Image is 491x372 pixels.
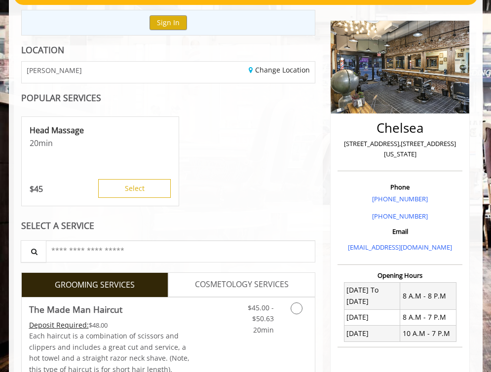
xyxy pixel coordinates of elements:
[248,303,274,323] span: $45.00 - $50.63
[348,243,452,252] a: [EMAIL_ADDRESS][DOMAIN_NAME]
[340,121,460,135] h2: Chelsea
[400,326,456,341] td: 10 A.M - 7 P.M
[21,44,64,56] b: LOCATION
[340,228,460,235] h3: Email
[29,302,122,316] b: The Made Man Haircut
[150,15,187,30] button: Sign In
[38,138,53,149] span: min
[21,240,46,262] button: Service Search
[400,309,456,325] td: 8 A.M - 7 P.M
[21,92,101,104] b: POPULAR SERVICES
[30,184,43,194] p: 45
[27,67,82,74] span: [PERSON_NAME]
[340,139,460,159] p: [STREET_ADDRESS],[STREET_ADDRESS][US_STATE]
[372,194,428,203] a: [PHONE_NUMBER]
[400,282,456,309] td: 8 A.M - 8 P.M
[30,138,171,149] p: 20
[98,179,171,198] button: Select
[195,278,289,291] span: COSMETOLOGY SERVICES
[340,184,460,190] h3: Phone
[344,326,400,341] td: [DATE]
[344,282,400,309] td: [DATE] To [DATE]
[55,279,135,292] span: GROOMING SERVICES
[30,184,34,194] span: $
[253,325,274,335] span: 20min
[338,272,462,279] h3: Opening Hours
[29,320,89,330] span: This service needs some Advance to be paid before we block your appointment
[21,221,316,230] div: SELECT A SERVICE
[372,212,428,221] a: [PHONE_NUMBER]
[30,125,171,136] p: Head Massage
[249,65,310,74] a: Change Location
[29,320,193,331] div: $48.00
[344,309,400,325] td: [DATE]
